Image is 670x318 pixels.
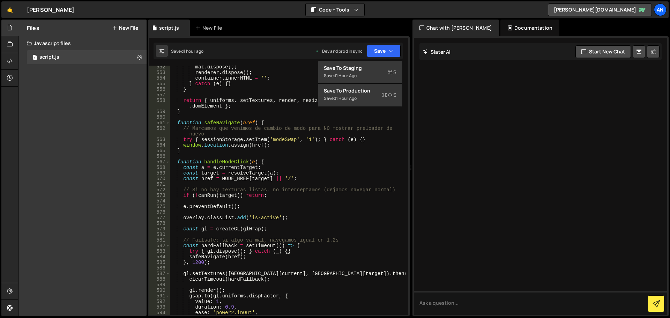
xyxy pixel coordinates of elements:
[27,50,147,64] div: 16797/45948.js
[315,48,363,54] div: Dev and prod in sync
[575,45,631,58] button: Start new chat
[149,182,170,187] div: 571
[149,204,170,209] div: 575
[654,3,667,16] a: An
[324,94,396,103] div: Saved
[318,84,402,106] button: Save to ProductionS Saved1 hour ago
[149,109,170,114] div: 559
[149,165,170,170] div: 568
[27,24,39,32] h2: Files
[149,176,170,182] div: 570
[336,73,357,79] div: 1 hour ago
[149,310,170,316] div: 594
[18,36,147,50] div: Javascript files
[27,6,74,14] div: [PERSON_NAME]
[33,55,37,61] span: 1
[388,69,396,76] span: S
[149,254,170,260] div: 584
[306,3,364,16] button: Code + Tools
[367,45,401,57] button: Save
[423,49,451,55] h2: Slater AI
[149,215,170,221] div: 577
[324,87,396,94] div: Save to Production
[149,226,170,232] div: 579
[149,170,170,176] div: 569
[149,198,170,204] div: 574
[324,72,396,80] div: Saved
[149,154,170,159] div: 566
[39,54,59,60] div: script.js
[149,221,170,226] div: 578
[1,1,18,18] a: 🤙
[149,120,170,126] div: 561
[382,91,396,98] span: S
[336,95,357,101] div: 1 hour ago
[149,75,170,81] div: 554
[149,92,170,98] div: 557
[149,271,170,276] div: 587
[149,276,170,282] div: 588
[149,265,170,271] div: 586
[149,187,170,193] div: 572
[324,65,396,72] div: Save to Staging
[318,61,402,84] button: Save to StagingS Saved1 hour ago
[149,148,170,154] div: 565
[548,3,652,16] a: [PERSON_NAME][DOMAIN_NAME]
[149,126,170,137] div: 562
[149,209,170,215] div: 576
[149,249,170,254] div: 583
[149,260,170,265] div: 585
[149,304,170,310] div: 593
[159,24,179,31] div: script.js
[149,70,170,75] div: 553
[149,193,170,198] div: 573
[149,299,170,304] div: 592
[149,237,170,243] div: 581
[149,114,170,120] div: 560
[171,48,203,54] div: Saved
[195,24,225,31] div: New File
[149,137,170,142] div: 563
[112,25,138,31] button: New File
[149,159,170,165] div: 567
[149,98,170,109] div: 558
[149,232,170,237] div: 580
[412,20,499,36] div: Chat with [PERSON_NAME]
[500,20,559,36] div: Documentation
[149,142,170,148] div: 564
[149,288,170,293] div: 590
[149,81,170,87] div: 555
[149,87,170,92] div: 556
[149,243,170,249] div: 582
[149,293,170,299] div: 591
[149,282,170,288] div: 589
[184,48,204,54] div: 1 hour ago
[149,64,170,70] div: 552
